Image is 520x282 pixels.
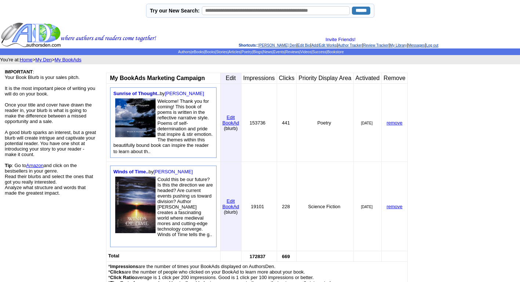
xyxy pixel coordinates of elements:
a: remove [386,204,402,209]
font: [DATE] [361,205,372,209]
a: remove [386,120,402,126]
a: Edit Bio [298,43,310,47]
a: Stories [216,50,228,54]
a: Bookstore [327,50,344,54]
a: Sunrise of Thought.. [113,91,160,96]
font: Activated [356,75,380,81]
a: Reviews [286,50,299,54]
span: Shortcuts: [239,43,257,47]
a: [PERSON_NAME] Den [258,43,296,47]
font: Could this be our future? Is this the direction we are headed? Are current events pushing us towa... [157,177,213,237]
a: Articles [228,50,240,54]
a: [PERSON_NAME] [153,169,193,174]
font: 441 [282,120,290,126]
font: Science Fiction [308,204,340,209]
font: by [113,169,193,174]
font: Remove [383,75,406,81]
font: Edit [226,75,236,81]
font: : Your Book Blurb is your sales pitch. It is the most important piece of writing you will do on y... [5,69,96,196]
font: Impressions [243,75,275,81]
font: 669 [282,254,290,259]
div: : | | | | | | | [158,37,519,48]
a: Add/Edit Works [312,43,337,47]
a: News [263,50,272,54]
a: Events [273,50,285,54]
font: 172837 [250,254,265,259]
a: eBooks [192,50,204,54]
font: Clicks [279,75,295,81]
font: Poetry [317,120,331,126]
b: My BookAds Marketing Campaign [110,75,205,81]
a: Messages [408,43,425,47]
b: IMPORTANT [5,69,33,75]
a: [PERSON_NAME] [165,91,204,96]
b: Clicks [110,269,124,275]
font: Edit BookAd [222,115,239,126]
font: [DATE] [361,121,372,125]
a: My BookAds [55,57,81,62]
a: Author Tracker [338,43,362,47]
font: Total [108,253,119,258]
a: EditBookAd [222,198,239,209]
b: Impressions [110,264,138,269]
a: Home [20,57,33,62]
font: (blurb) [224,126,238,131]
a: Success [312,50,326,54]
b: Tip [5,163,12,168]
a: Invite Friends! [326,37,356,42]
a: My Den [35,57,52,62]
font: Priority Display Area [298,75,351,81]
a: Review Tracker [363,43,389,47]
a: Videos [300,50,311,54]
a: Winds of Time.. [113,169,149,174]
font: 19101 [251,204,264,209]
a: Authors [178,50,190,54]
a: Log out [426,43,438,47]
font: (blurb) [224,209,238,215]
font: 228 [282,204,290,209]
b: Click Ratio [110,275,135,280]
a: Books [205,50,215,54]
font: by [113,91,204,96]
a: My Library [390,43,407,47]
a: Blogs [253,50,262,54]
a: Poetry [241,50,252,54]
label: Try our New Search: [150,8,200,14]
font: 153736 [250,120,265,126]
font: Edit BookAd [222,198,239,209]
img: header_logo2.gif [1,22,156,48]
img: 13847.JPG [115,177,156,233]
a: EditBookAd [222,114,239,126]
a: Amazon [26,163,44,168]
img: 80250.jpg [115,98,156,137]
font: Welcome! Thank you for coming! This book of poems is written in the reflective narrative style. P... [113,98,212,154]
